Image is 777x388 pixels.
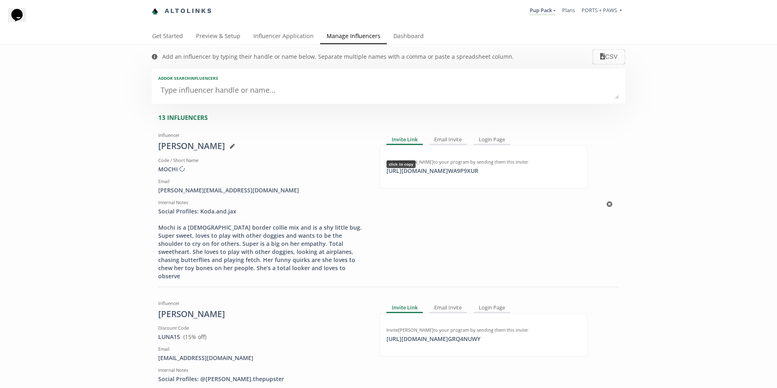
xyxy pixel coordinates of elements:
[158,346,367,352] div: Email
[158,308,367,320] div: [PERSON_NAME]
[158,325,367,331] div: Discount Code
[158,300,367,307] div: Influencer
[386,160,416,168] div: click to copy
[592,49,625,64] button: CSV
[158,207,367,280] div: Social Profiles: Koda.and.jax Mochi is a [DEMOGRAPHIC_DATA] border collie mix and is a shy little...
[158,178,367,185] div: Email
[158,165,185,173] span: MOCHI
[158,132,367,139] div: Influencer
[158,186,367,194] div: [PERSON_NAME][EMAIL_ADDRESS][DOMAIN_NAME]
[386,135,423,145] div: Invite Link
[386,327,581,333] div: Invite [PERSON_NAME] to your program by sending them this invite:
[473,135,510,145] div: Login Page
[189,29,247,45] a: Preview & Setup
[582,6,617,14] span: PORTS + PAWS
[473,303,510,313] div: Login Page
[530,6,556,15] a: Pup Pack
[158,75,619,81] div: Add or search INFLUENCERS
[158,354,367,362] div: [EMAIL_ADDRESS][DOMAIN_NAME]
[158,113,625,122] div: 13 INFLUENCERS
[158,333,180,341] a: LUNA15
[562,6,575,14] a: Plans
[158,199,367,206] div: Internal Notes
[158,367,367,373] div: Internal Notes
[146,29,189,45] a: Get Started
[382,167,483,175] div: [URL][DOMAIN_NAME] WA9P9XUR
[386,303,423,313] div: Invite Link
[429,303,467,313] div: Email Invite
[162,53,514,61] div: Add an influencer by typing their handle or name below. Separate multiple names with a comma or p...
[582,6,622,16] a: PORTS + PAWS
[429,135,467,145] div: Email Invite
[152,4,212,18] a: Altolinks
[382,335,485,343] div: [URL][DOMAIN_NAME] GRQ4NUWY
[158,157,367,164] div: Code / Short Name
[8,8,34,32] iframe: chat widget
[158,140,367,152] div: [PERSON_NAME]
[183,333,206,341] span: ( 15 % off)
[247,29,320,45] a: Influencer Application
[152,8,158,15] img: favicon-32x32.png
[320,29,387,45] a: Manage Influencers
[387,29,430,45] a: Dashboard
[386,159,581,165] div: Invite [PERSON_NAME] to your program by sending them this invite:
